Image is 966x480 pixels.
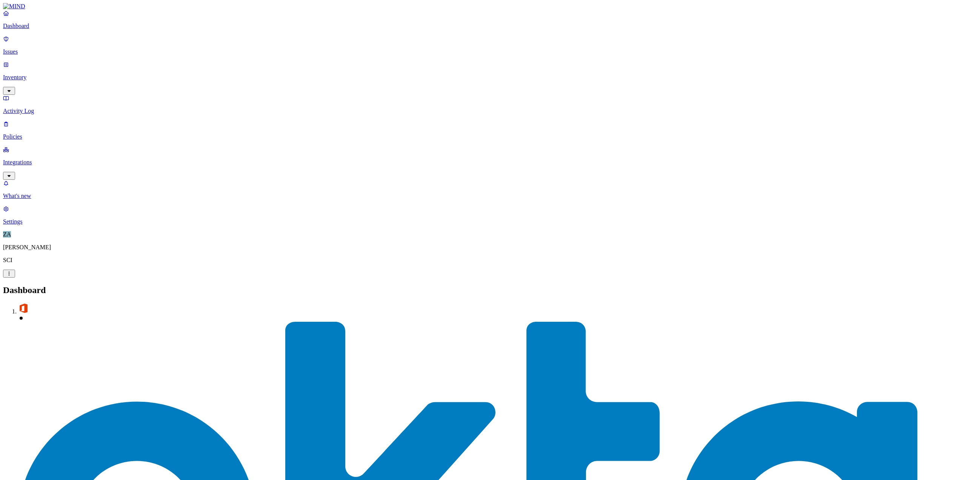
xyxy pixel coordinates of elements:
a: Dashboard [3,10,963,29]
a: What's new [3,180,963,199]
p: Dashboard [3,23,963,29]
span: ZA [3,231,11,238]
h2: Dashboard [3,285,963,295]
p: Settings [3,218,963,225]
p: What's new [3,193,963,199]
a: Inventory [3,61,963,94]
p: Integrations [3,159,963,166]
img: svg%3e [18,303,29,313]
a: Integrations [3,146,963,179]
a: Issues [3,35,963,55]
a: Activity Log [3,95,963,114]
a: Settings [3,205,963,225]
p: Inventory [3,74,963,81]
p: Policies [3,133,963,140]
p: [PERSON_NAME] [3,244,963,251]
img: MIND [3,3,25,10]
p: Activity Log [3,108,963,114]
a: Policies [3,120,963,140]
p: Issues [3,48,963,55]
p: SCI [3,257,963,264]
a: MIND [3,3,963,10]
